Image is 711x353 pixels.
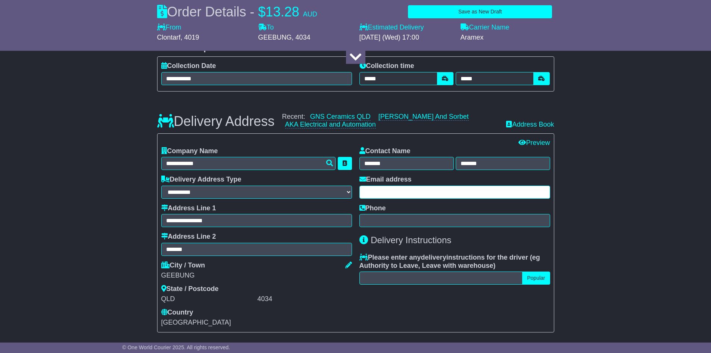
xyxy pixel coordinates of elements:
[310,113,371,121] a: GNS Ceramics QLD
[461,34,554,42] div: Aramex
[161,261,205,270] label: City / Town
[161,204,216,213] label: Address Line 1
[161,319,231,326] span: [GEOGRAPHIC_DATA]
[303,10,317,18] span: AUD
[161,233,216,241] label: Address Line 2
[359,204,386,213] label: Phone
[461,24,509,32] label: Carrier Name
[359,254,540,269] span: eg Authority to Leave, Leave with warehouse
[506,121,554,128] a: Address Book
[408,5,552,18] button: Save as New Draft
[266,4,299,19] span: 13.28
[161,147,218,155] label: Company Name
[359,62,414,70] label: Collection time
[359,254,550,270] label: Please enter any instructions for the driver ( )
[161,272,352,280] div: GEEBUNG
[258,34,292,41] span: GEEBUNG
[157,4,317,20] div: Order Details -
[258,295,352,303] div: 4034
[359,176,412,184] label: Email address
[359,24,453,32] label: Estimated Delivery
[371,235,451,245] span: Delivery Instructions
[258,24,274,32] label: To
[157,114,275,129] h3: Delivery Address
[161,309,193,317] label: Country
[378,113,469,121] a: [PERSON_NAME] And Sorbet
[258,4,266,19] span: $
[122,344,230,350] span: © One World Courier 2025. All rights reserved.
[522,272,550,285] button: Popular
[292,34,311,41] span: , 4034
[421,254,446,261] span: delivery
[181,34,199,41] span: , 4019
[161,295,256,303] div: QLD
[285,121,376,128] a: AKA Electrical and Automation
[157,24,181,32] label: From
[161,176,241,184] label: Delivery Address Type
[282,113,499,129] div: Recent:
[157,34,181,41] span: Clontarf
[359,147,411,155] label: Contact Name
[518,139,550,146] a: Preview
[359,34,453,42] div: [DATE] (Wed) 17:00
[161,285,219,293] label: State / Postcode
[161,62,216,70] label: Collection Date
